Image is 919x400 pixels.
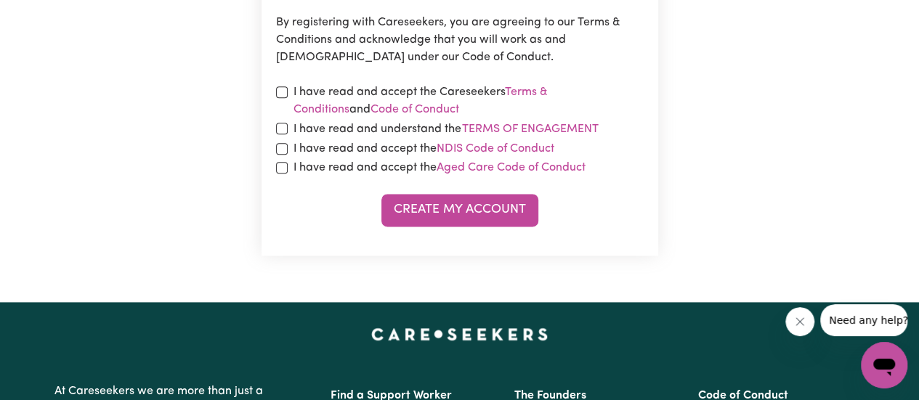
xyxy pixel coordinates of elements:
p: By registering with Careseekers, you are agreeing to our Terms & Conditions and acknowledge that ... [276,14,644,66]
a: NDIS Code of Conduct [437,143,554,155]
span: Need any help? [9,10,88,22]
a: Aged Care Code of Conduct [437,162,586,174]
iframe: Button to launch messaging window [861,342,907,388]
button: I have read and understand the [461,120,599,139]
label: I have read and understand the [293,120,599,139]
a: Careseekers home page [371,328,548,340]
a: Code of Conduct [371,104,459,115]
iframe: Message from company [820,304,907,336]
label: I have read and accept the [293,140,554,158]
iframe: Close message [785,307,814,336]
button: Create My Account [381,194,538,226]
label: I have read and accept the [293,159,586,176]
label: I have read and accept the Careseekers and [293,83,644,118]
